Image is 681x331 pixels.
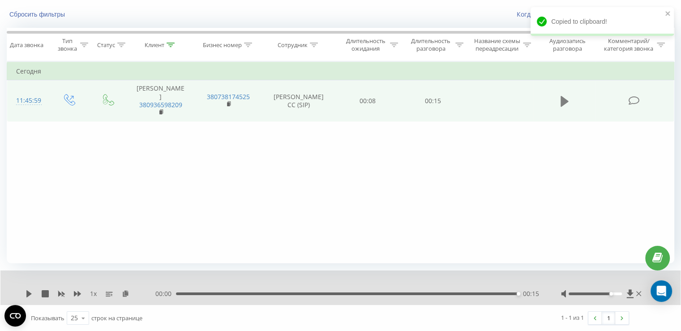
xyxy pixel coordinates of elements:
a: Когда данные могут отличаться от других систем [517,10,674,18]
div: Название схемы переадресации [474,37,521,52]
span: 00:00 [155,289,176,298]
div: Copied to clipboard! [531,7,674,36]
div: 11:45:59 [16,92,40,109]
button: Сбросить фильтры [7,10,69,18]
div: Дата звонка [10,41,43,49]
div: Accessibility label [517,292,520,296]
a: 380738174525 [207,92,250,101]
div: Комментарий/категория звонка [602,37,655,52]
td: 00:08 [335,80,400,122]
a: 1 [602,312,615,324]
div: Длительность разговора [408,37,453,52]
a: 380936598209 [139,100,182,109]
div: Аудиозапись разговора [541,37,594,52]
div: Статус [97,41,115,49]
span: строк на странице [91,314,142,322]
div: Тип звонка [56,37,77,52]
div: Сотрудник [278,41,308,49]
div: 1 - 1 из 1 [561,313,584,322]
span: Показывать [31,314,64,322]
td: 00:15 [400,80,465,122]
div: Клиент [145,41,164,49]
div: 25 [71,314,78,322]
div: Длительность ожидания [343,37,388,52]
button: close [665,10,671,18]
div: Бизнес номер [203,41,242,49]
button: Open CMP widget [4,305,26,327]
span: 1 x [90,289,97,298]
td: [PERSON_NAME] CC (SIP) [262,80,335,122]
td: [PERSON_NAME] [127,80,194,122]
div: Open Intercom Messenger [651,280,672,302]
div: Accessibility label [609,292,613,296]
td: Сегодня [7,62,674,80]
span: 00:15 [523,289,539,298]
